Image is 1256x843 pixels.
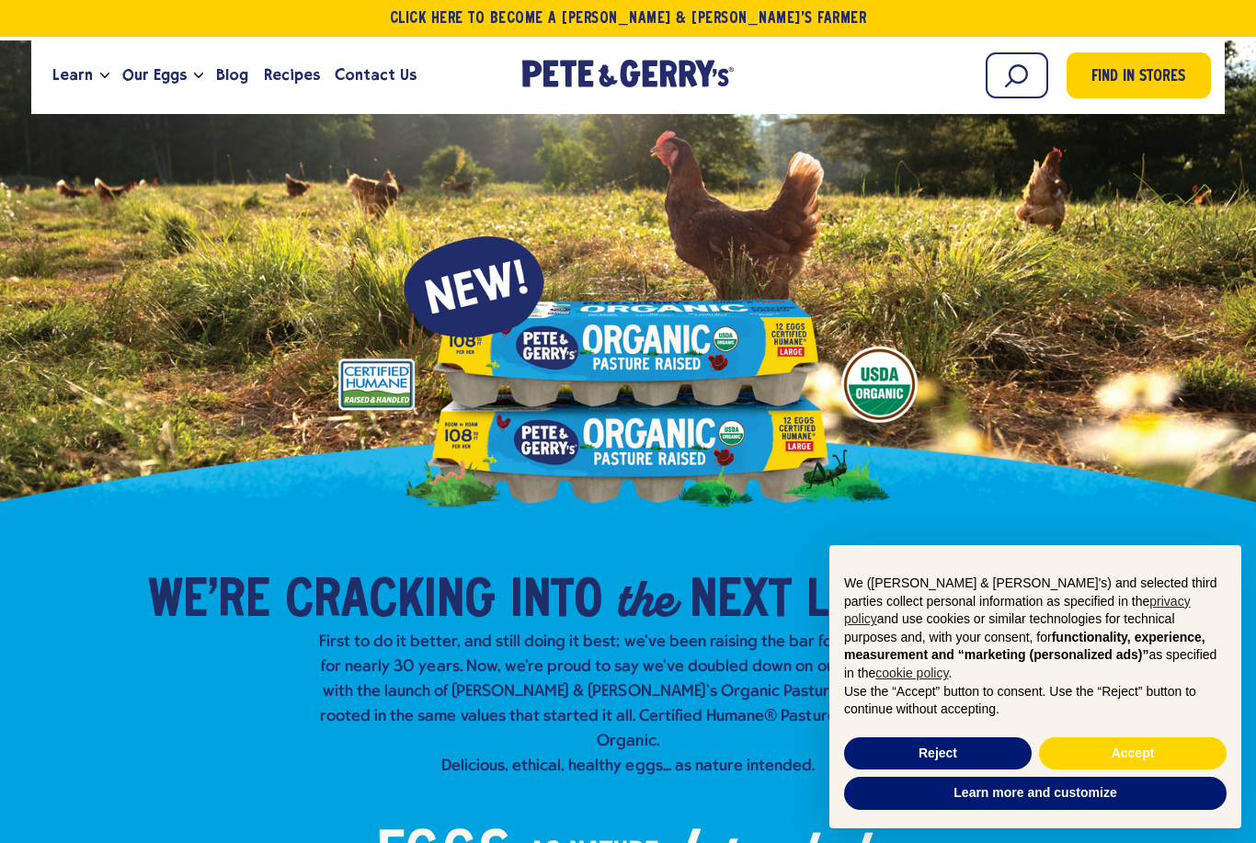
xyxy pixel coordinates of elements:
[1091,65,1185,90] span: Find in Stores
[806,575,927,630] span: Level
[844,777,1227,810] button: Learn more and customize
[844,575,1227,683] p: We ([PERSON_NAME] & [PERSON_NAME]'s) and selected third parties collect personal information as s...
[844,737,1032,770] button: Reject
[52,63,93,86] span: Learn
[690,575,792,630] span: Next
[216,63,248,86] span: Blog
[122,63,187,86] span: Our Eggs
[617,565,675,632] em: the
[1067,52,1211,98] a: Find in Stores
[264,63,320,86] span: Recipes
[815,530,1256,843] div: Notice
[986,52,1048,98] input: Search
[115,51,194,100] a: Our Eggs
[45,51,100,100] a: Learn
[257,51,327,100] a: Recipes
[844,683,1227,719] p: Use the “Accept” button to consent. Use the “Reject” button to continue without accepting.
[312,630,944,779] p: First to do it better, and still doing it best; we've been raising the bar for egg-cellence for n...
[335,63,417,86] span: Contact Us
[285,575,496,630] span: Cracking
[875,666,948,680] a: cookie policy
[148,575,270,630] span: We’re
[327,51,424,100] a: Contact Us
[510,575,602,630] span: into
[1039,737,1227,770] button: Accept
[100,73,109,79] button: Open the dropdown menu for Learn
[209,51,256,100] a: Blog
[194,73,203,79] button: Open the dropdown menu for Our Eggs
